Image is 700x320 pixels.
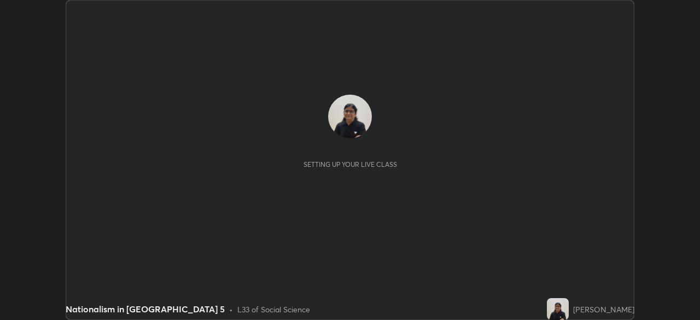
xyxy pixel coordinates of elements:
div: Nationalism in [GEOGRAPHIC_DATA] 5 [66,302,225,316]
img: 7d1f9588fa604289beb23df1a9a09d2f.jpg [547,298,569,320]
div: Setting up your live class [304,160,397,168]
div: • [229,304,233,315]
div: [PERSON_NAME] [573,304,634,315]
img: 7d1f9588fa604289beb23df1a9a09d2f.jpg [328,95,372,138]
div: L33 of Social Science [237,304,310,315]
